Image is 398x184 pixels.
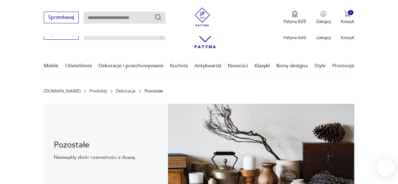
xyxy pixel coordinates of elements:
[54,141,158,149] h1: Pozostałe
[65,54,92,78] a: Oświetlenie
[44,32,79,36] a: Sprzedawaj
[276,54,308,78] a: Ikony designu
[283,11,306,25] a: Ikona medaluPatyna B2B
[44,54,59,78] a: Meble
[314,54,326,78] a: Style
[194,54,221,78] a: Antykwariat
[116,89,136,94] a: Dekoracje
[154,14,162,21] button: Szukaj
[316,35,331,41] p: Zaloguj
[283,11,306,25] button: Patyna B2B
[341,11,354,25] button: 0Koszyk
[170,54,188,78] a: Kuchnia
[341,19,354,25] p: Koszyk
[348,10,353,15] div: 0
[54,154,158,161] p: Niezwykły zbiór rozmaitości z duszą.
[341,35,354,41] p: Koszyk
[320,11,327,17] img: Ikonka użytkownika
[193,8,212,26] img: Patyna - sklep z meblami i dekoracjami vintage
[228,54,248,78] a: Nowości
[44,89,81,94] a: [DOMAIN_NAME]
[316,11,331,25] button: Zaloguj
[255,54,270,78] a: Klasyki
[283,35,306,41] p: Patyna B2B
[144,89,163,94] p: Pozostałe
[283,19,306,25] p: Patyna B2B
[344,11,350,17] img: Ikona koszyka
[44,16,79,20] a: Sprzedawaj
[316,19,331,25] p: Zaloguj
[292,11,298,18] img: Ikona medalu
[377,159,394,176] iframe: Smartsupp widget button
[44,12,79,23] button: Sprzedawaj
[89,89,107,94] a: Produkty
[332,54,354,78] a: Promocje
[98,54,164,78] a: Dekoracje i przechowywanie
